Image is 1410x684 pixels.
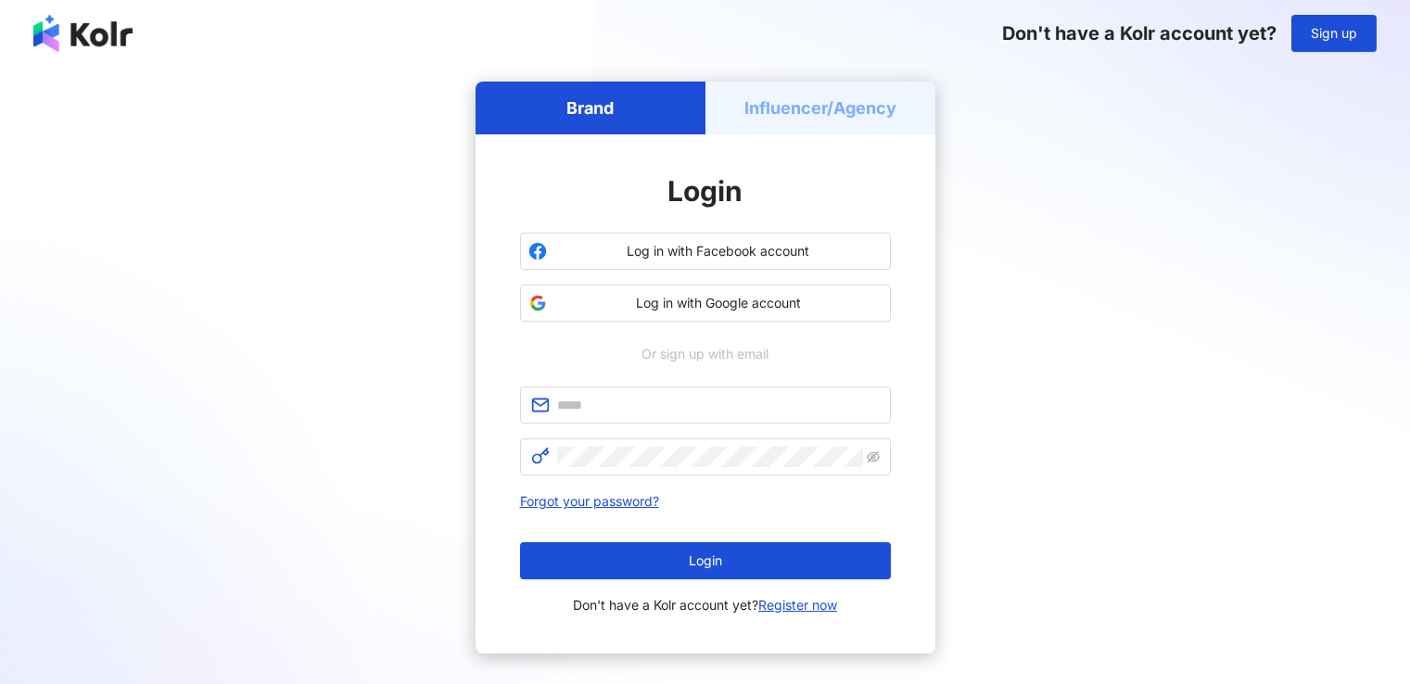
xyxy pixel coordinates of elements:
[566,96,614,120] h5: Brand
[689,553,722,568] span: Login
[867,450,880,463] span: eye-invisible
[1311,26,1357,41] span: Sign up
[667,174,743,208] span: Login
[629,344,781,364] span: Or sign up with email
[554,242,883,260] span: Log in with Facebook account
[744,96,896,120] h5: Influencer/Agency
[33,15,133,52] img: logo
[1291,15,1377,52] button: Sign up
[1002,22,1277,44] span: Don't have a Kolr account yet?
[520,285,891,322] button: Log in with Google account
[758,597,837,613] a: Register now
[554,294,883,312] span: Log in with Google account
[520,233,891,270] button: Log in with Facebook account
[573,594,837,616] span: Don't have a Kolr account yet?
[520,542,891,579] button: Login
[520,493,659,509] a: Forgot your password?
